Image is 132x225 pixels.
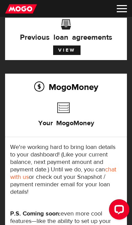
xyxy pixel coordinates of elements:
[5,4,37,14] img: mogo_logo-11ee424be714fa7cbb0f0f49df9e16ec.png
[10,210,61,218] strong: P.S. Coming soon:
[10,80,122,94] h2: MogoMoney
[10,166,116,181] a: chat with us
[104,196,132,225] iframe: LiveChat chat widget
[10,24,122,41] h3: Previous loan agreements
[117,5,127,12] img: menu-8c7f6768b6b270324deb73bd2f515a8c.svg
[53,45,81,55] a: View
[38,111,94,133] h3: Your MogoMoney
[10,144,122,196] p: We're working hard to bring loan details to your dashboard! (Like your current balance, next paym...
